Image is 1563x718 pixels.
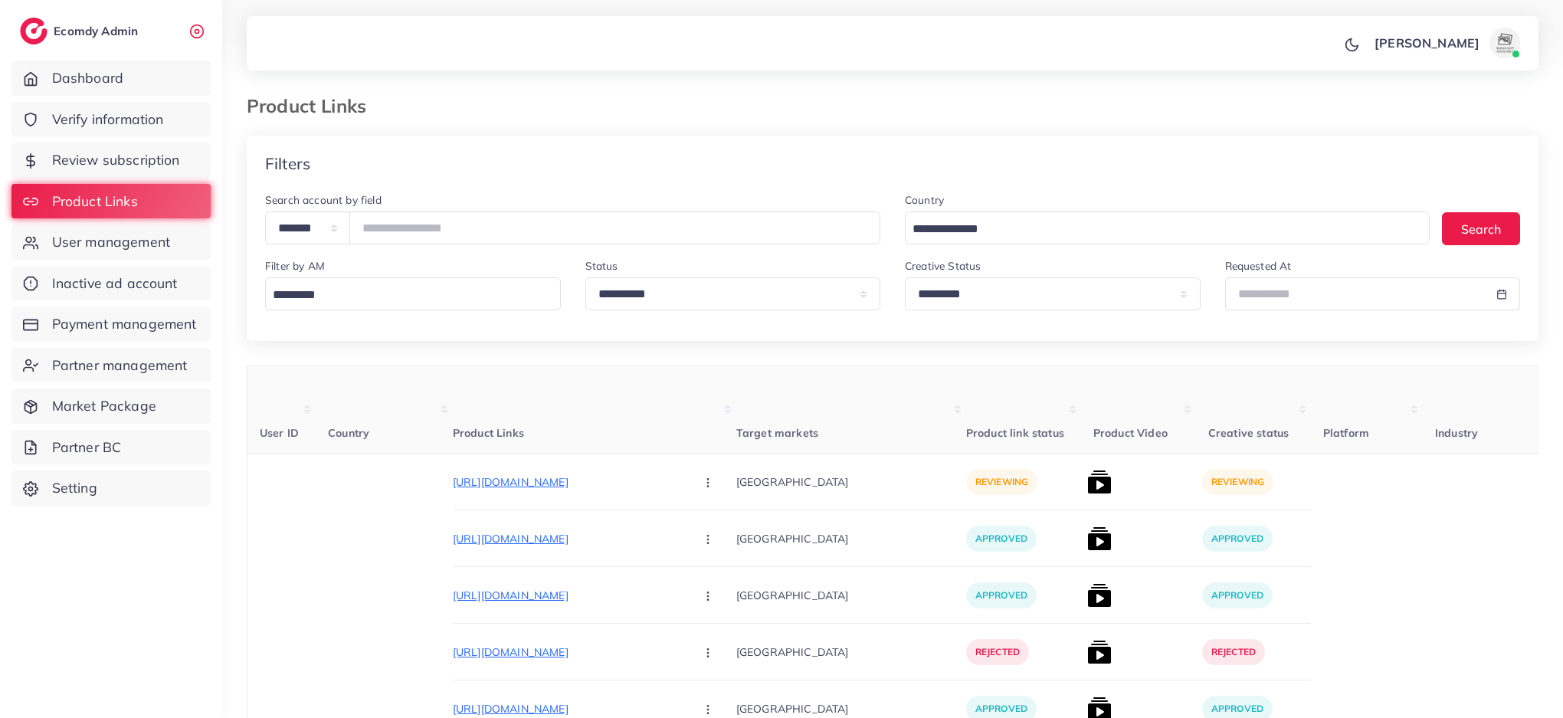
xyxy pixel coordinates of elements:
span: Setting [52,478,97,498]
img: list product video [1087,526,1112,551]
span: Product Links [52,192,138,211]
img: list product video [1087,640,1112,664]
span: Product link status [966,426,1064,440]
p: rejected [1202,639,1265,665]
p: approved [966,582,1037,608]
span: Review subscription [52,150,180,170]
a: Review subscription [11,143,211,178]
a: User management [11,225,211,260]
a: Partner management [11,348,211,383]
span: Creative status [1208,426,1289,440]
span: Product Video [1093,426,1168,440]
h4: Filters [265,154,310,173]
span: Partner management [52,356,188,375]
p: approved [966,526,1037,552]
a: Payment management [11,307,211,342]
label: Country [905,192,944,208]
a: Inactive ad account [11,266,211,301]
p: [URL][DOMAIN_NAME] [453,529,683,548]
div: Search for option [905,211,1430,244]
p: [URL][DOMAIN_NAME] [453,473,683,491]
a: Setting [11,470,211,506]
label: Creative Status [905,258,981,274]
p: [GEOGRAPHIC_DATA] [736,634,966,669]
div: Search for option [265,277,561,310]
p: approved [1202,582,1273,608]
p: [URL][DOMAIN_NAME] [453,643,683,661]
span: Country [328,426,369,440]
a: Verify information [11,102,211,137]
span: Product Links [453,426,524,440]
img: list product video [1087,583,1112,608]
img: logo [20,18,48,44]
a: Product Links [11,184,211,219]
span: Dashboard [52,68,123,88]
label: Filter by AM [265,258,325,274]
span: Payment management [52,314,197,334]
input: Search for option [267,284,552,307]
span: Partner BC [52,438,122,457]
p: [URL][DOMAIN_NAME] [453,586,683,605]
a: logoEcomdy Admin [20,18,142,44]
img: list product video [1087,470,1112,494]
p: reviewing [1202,469,1273,495]
p: [GEOGRAPHIC_DATA] [736,521,966,556]
a: Partner BC [11,430,211,465]
span: User ID [260,426,299,440]
p: reviewing [966,469,1037,495]
label: Search account by field [265,192,382,208]
span: Industry [1435,426,1478,440]
button: Search [1442,212,1520,245]
input: Search for option [907,218,1410,241]
span: Platform [1323,426,1369,440]
label: Status [585,258,618,274]
span: Inactive ad account [52,274,178,293]
label: Requested At [1225,258,1292,274]
h3: Product Links [247,95,378,117]
p: rejected [966,639,1029,665]
span: Verify information [52,110,164,130]
span: Target markets [736,426,818,440]
a: Market Package [11,389,211,424]
p: [PERSON_NAME] [1375,34,1479,52]
a: Dashboard [11,61,211,96]
img: avatar [1489,28,1520,58]
p: [GEOGRAPHIC_DATA] [736,464,966,499]
h2: Ecomdy Admin [54,24,142,38]
a: [PERSON_NAME]avatar [1366,28,1526,58]
p: [GEOGRAPHIC_DATA] [736,578,966,612]
span: User management [52,232,170,252]
span: Market Package [52,396,156,416]
p: approved [1202,526,1273,552]
p: [URL][DOMAIN_NAME] [453,700,683,718]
